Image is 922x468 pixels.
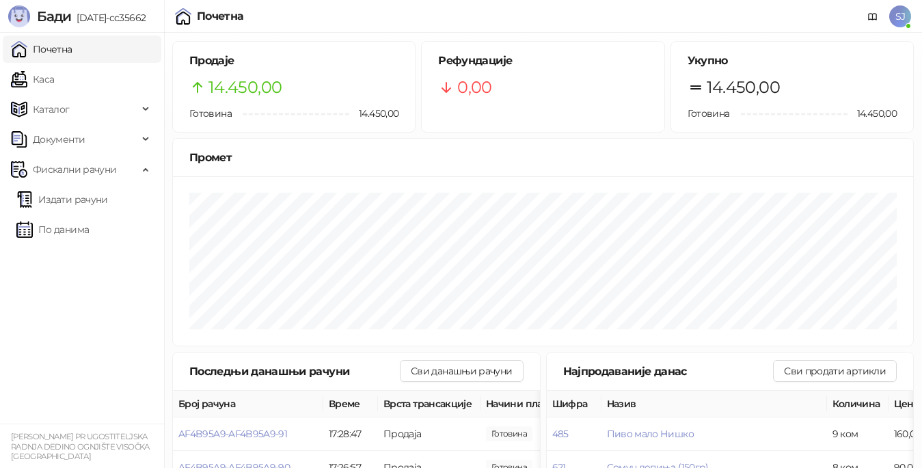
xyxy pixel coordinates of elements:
[457,74,491,100] span: 0,00
[11,66,54,93] a: Каса
[607,428,694,440] button: Пиво мало Нишко
[189,53,398,69] h5: Продаје
[688,107,730,120] span: Готовина
[178,428,287,440] button: AF4B95A9-AF4B95A9-91
[37,8,71,25] span: Бади
[11,432,150,461] small: [PERSON_NAME] PR UGOSTITELJSKA RADNJA DEDINO OGNJIŠTE VISOČKA [GEOGRAPHIC_DATA]
[563,363,774,380] div: Најпродаваније данас
[601,391,827,417] th: Назив
[197,11,244,22] div: Почетна
[827,391,889,417] th: Количина
[323,417,378,451] td: 17:28:47
[889,5,911,27] span: SJ
[438,53,647,69] h5: Рефундације
[71,12,146,24] span: [DATE]-cc35662
[16,216,89,243] a: По данима
[552,428,569,440] button: 485
[208,74,282,100] span: 14.450,00
[862,5,884,27] a: Документација
[707,74,780,100] span: 14.450,00
[378,391,480,417] th: Врста трансакције
[378,417,480,451] td: Продаја
[189,363,400,380] div: Последњи данашњи рачуни
[773,360,897,382] button: Сви продати артикли
[688,53,897,69] h5: Укупно
[480,391,617,417] th: Начини плаћања
[16,186,108,213] a: Издати рачуни
[547,391,601,417] th: Шифра
[848,106,897,121] span: 14.450,00
[189,149,897,166] div: Промет
[486,426,532,441] span: 2.760,00
[8,5,30,27] img: Logo
[33,126,85,153] span: Документи
[33,96,70,123] span: Каталог
[33,156,116,183] span: Фискални рачуни
[323,391,378,417] th: Време
[400,360,523,382] button: Сви данашњи рачуни
[173,391,323,417] th: Број рачуна
[189,107,232,120] span: Готовина
[349,106,398,121] span: 14.450,00
[11,36,72,63] a: Почетна
[827,417,889,451] td: 9 ком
